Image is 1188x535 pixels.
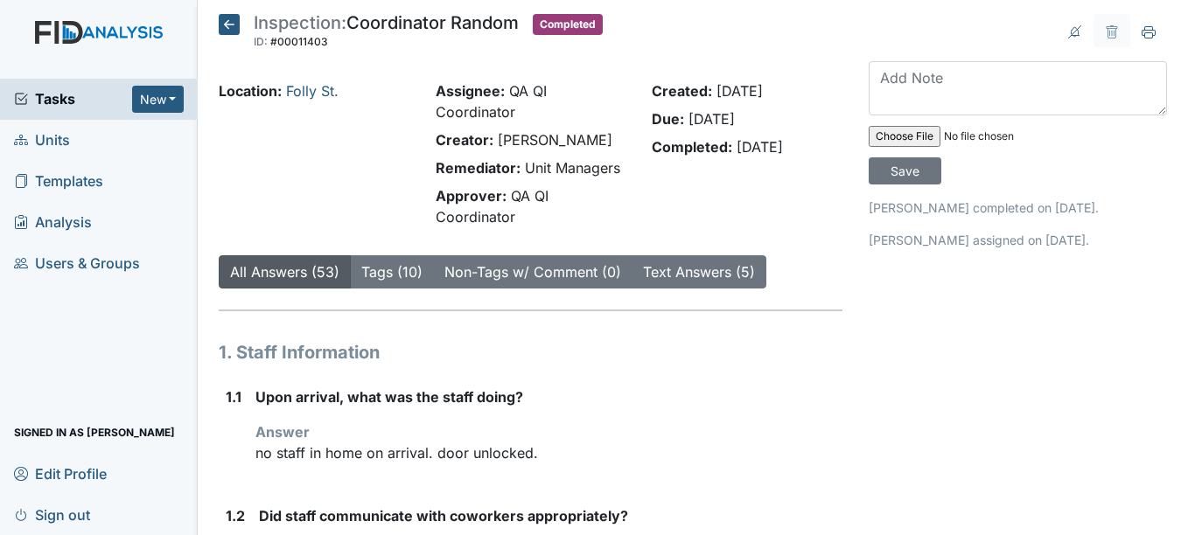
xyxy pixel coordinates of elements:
[254,14,519,52] div: Coordinator Random
[132,86,185,113] button: New
[688,110,735,128] span: [DATE]
[255,423,310,441] strong: Answer
[632,255,766,288] button: Text Answers (5)
[869,231,1167,249] p: [PERSON_NAME] assigned on [DATE].
[226,505,245,526] label: 1.2
[869,157,941,184] input: Save
[652,110,684,128] strong: Due:
[286,82,339,100] a: Folly St.
[219,255,351,288] button: All Answers (53)
[14,88,132,109] a: Tasks
[14,460,107,487] span: Edit Profile
[652,138,732,156] strong: Completed:
[716,82,763,100] span: [DATE]
[270,35,328,48] span: #00011403
[14,168,103,195] span: Templates
[498,131,612,149] span: [PERSON_NAME]
[737,138,783,156] span: [DATE]
[350,255,434,288] button: Tags (10)
[219,339,842,365] h1: 1. Staff Information
[643,263,755,281] a: Text Answers (5)
[433,255,632,288] button: Non-Tags w/ Comment (0)
[869,198,1167,217] p: [PERSON_NAME] completed on [DATE].
[255,442,842,463] p: no staff in home on arrival. door unlocked.
[14,501,90,528] span: Sign out
[525,159,620,177] span: Unit Managers
[14,209,92,236] span: Analysis
[436,131,493,149] strong: Creator:
[254,12,346,33] span: Inspection:
[444,263,621,281] a: Non-Tags w/ Comment (0)
[533,14,603,35] span: Completed
[14,250,140,277] span: Users & Groups
[361,263,423,281] a: Tags (10)
[14,127,70,154] span: Units
[255,386,523,407] label: Upon arrival, what was the staff doing?
[259,505,628,526] label: Did staff communicate with coworkers appropriately?
[226,386,241,407] label: 1.1
[230,263,339,281] a: All Answers (53)
[14,419,175,446] span: Signed in as [PERSON_NAME]
[652,82,712,100] strong: Created:
[436,159,521,177] strong: Remediator:
[436,187,507,205] strong: Approver:
[219,82,282,100] strong: Location:
[436,82,505,100] strong: Assignee:
[254,35,268,48] span: ID:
